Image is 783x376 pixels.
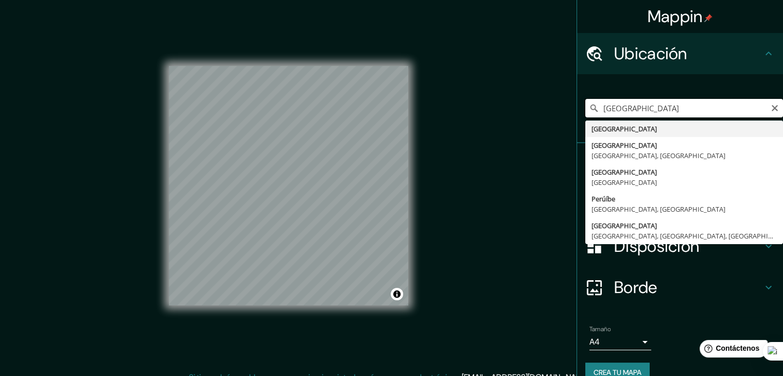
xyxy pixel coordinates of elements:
font: Tamaño [589,325,611,333]
div: Ubicación [577,33,783,74]
input: Elige tu ciudad o zona [585,99,783,117]
font: [GEOGRAPHIC_DATA] [591,167,657,177]
div: Patas [577,143,783,184]
font: [GEOGRAPHIC_DATA] [591,124,657,133]
font: [GEOGRAPHIC_DATA], [GEOGRAPHIC_DATA] [591,204,725,214]
div: Estilo [577,184,783,226]
font: [GEOGRAPHIC_DATA], [GEOGRAPHIC_DATA] [591,151,725,160]
font: Borde [614,277,657,298]
font: [GEOGRAPHIC_DATA] [591,221,657,230]
font: Ubicación [614,43,687,64]
div: A4 [589,334,651,350]
font: Mappin [648,6,703,27]
img: pin-icon.png [704,14,712,22]
button: Claro [771,102,779,112]
font: A4 [589,336,600,347]
button: Activar o desactivar atribución [391,288,403,300]
font: Perúíbe [591,194,615,203]
font: [GEOGRAPHIC_DATA] [591,141,657,150]
canvas: Mapa [169,66,408,305]
div: Disposición [577,226,783,267]
div: Borde [577,267,783,308]
font: Disposición [614,235,699,257]
iframe: Lanzador de widgets de ayuda [691,336,772,365]
font: [GEOGRAPHIC_DATA] [591,178,657,187]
